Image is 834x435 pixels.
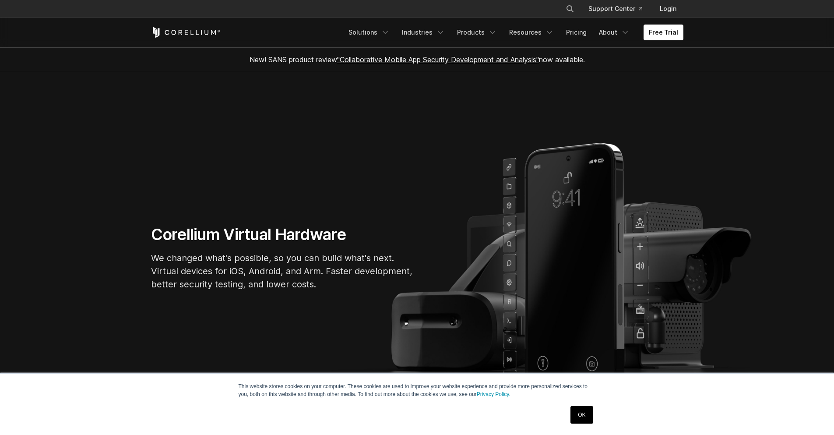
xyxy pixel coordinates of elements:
a: Free Trial [644,25,683,40]
p: This website stores cookies on your computer. These cookies are used to improve your website expe... [239,382,596,398]
a: Login [653,1,683,17]
a: Products [452,25,502,40]
div: Navigation Menu [555,1,683,17]
span: New! SANS product review now available. [250,55,585,64]
a: Pricing [561,25,592,40]
a: Industries [397,25,450,40]
a: OK [570,406,593,424]
a: "Collaborative Mobile App Security Development and Analysis" [337,55,539,64]
a: Solutions [343,25,395,40]
button: Search [562,1,578,17]
a: Support Center [581,1,649,17]
h1: Corellium Virtual Hardware [151,225,414,244]
p: We changed what's possible, so you can build what's next. Virtual devices for iOS, Android, and A... [151,251,414,291]
a: Resources [504,25,559,40]
div: Navigation Menu [343,25,683,40]
a: Corellium Home [151,27,221,38]
a: About [594,25,635,40]
a: Privacy Policy. [477,391,510,397]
